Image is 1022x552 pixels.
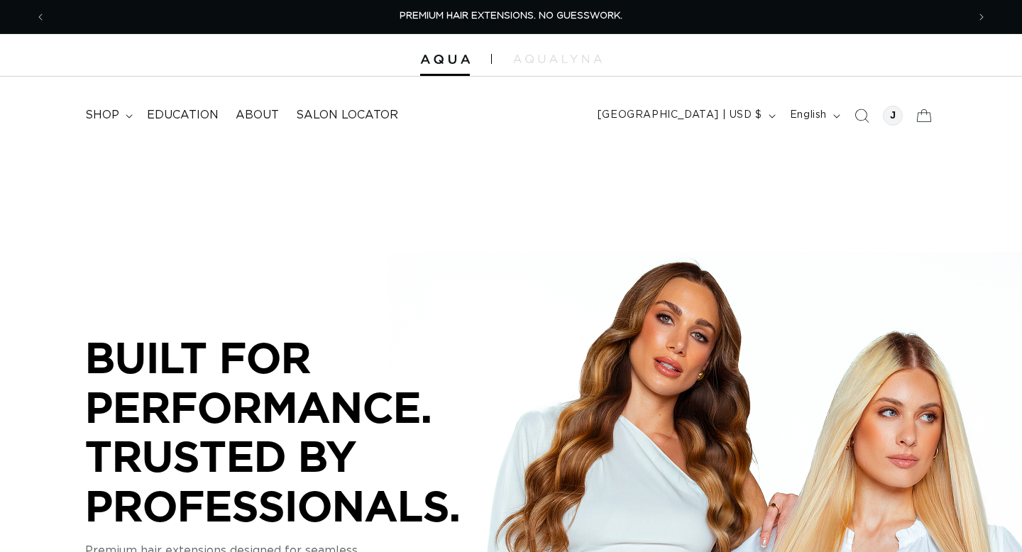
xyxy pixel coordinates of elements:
[227,99,287,131] a: About
[513,55,602,63] img: aqualyna.com
[236,108,279,123] span: About
[77,99,138,131] summary: shop
[25,4,56,31] button: Previous announcement
[147,108,219,123] span: Education
[790,108,827,123] span: English
[420,55,470,65] img: Aqua Hair Extensions
[966,4,997,31] button: Next announcement
[138,99,227,131] a: Education
[781,102,846,129] button: English
[287,99,407,131] a: Salon Locator
[589,102,781,129] button: [GEOGRAPHIC_DATA] | USD $
[846,100,877,131] summary: Search
[598,108,762,123] span: [GEOGRAPHIC_DATA] | USD $
[296,108,398,123] span: Salon Locator
[85,108,119,123] span: shop
[85,333,511,530] p: BUILT FOR PERFORMANCE. TRUSTED BY PROFESSIONALS.
[400,11,622,21] span: PREMIUM HAIR EXTENSIONS. NO GUESSWORK.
